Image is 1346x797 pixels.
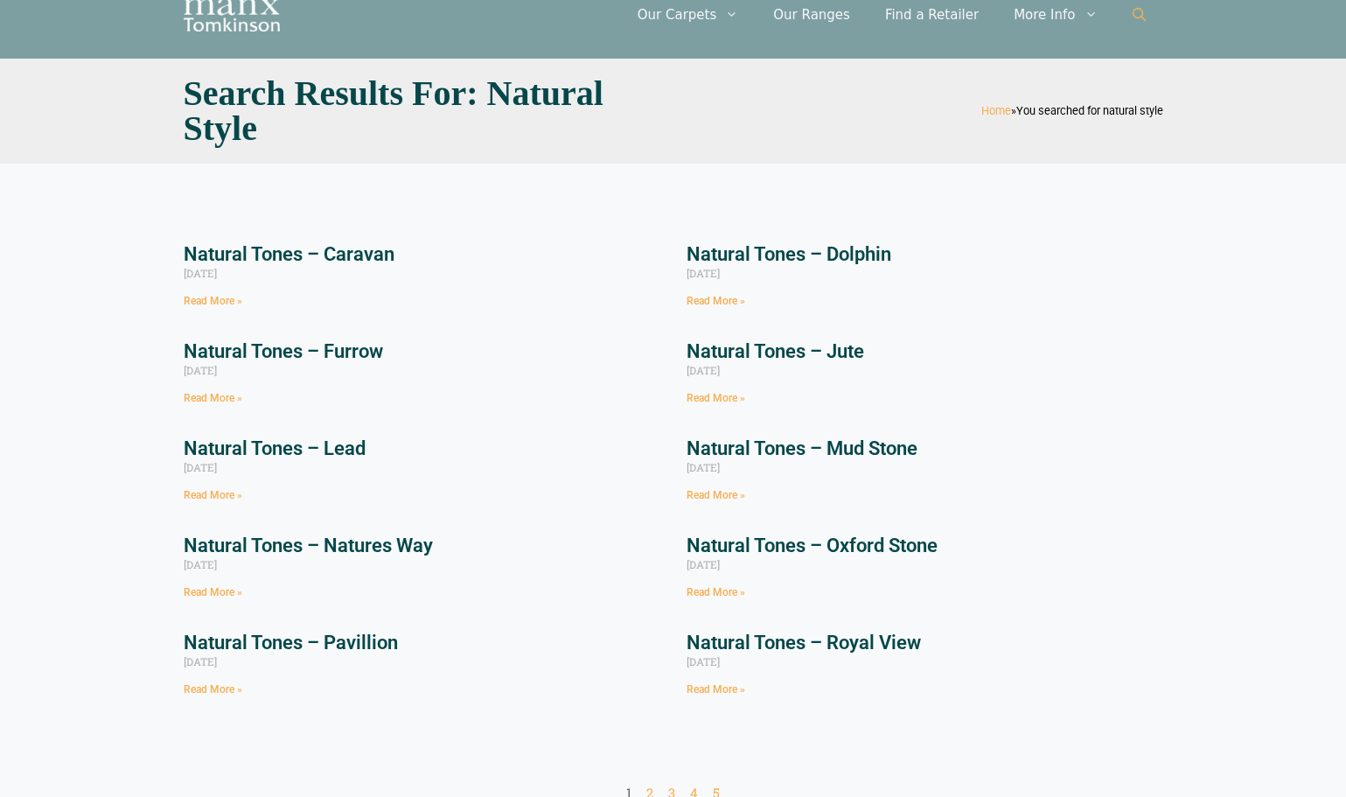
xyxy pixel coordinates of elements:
[687,535,938,556] a: Natural Tones – Oxford Stone
[184,363,217,377] span: [DATE]
[184,557,217,571] span: [DATE]
[184,243,394,265] a: Natural Tones – Caravan
[687,243,891,265] a: Natural Tones – Dolphin
[981,104,1163,117] span: »
[184,586,242,598] a: Read more about Natural Tones – Natures Way
[687,557,720,571] span: [DATE]
[687,489,745,501] a: Read more about Natural Tones – Mud Stone
[184,76,665,146] h1: Search Results for: natural style
[184,295,242,307] a: Read more about Natural Tones – Caravan
[184,683,242,696] a: Read more about Natural Tones – Pavillion
[687,266,720,280] span: [DATE]
[184,437,366,459] a: Natural Tones – Lead
[184,654,217,668] span: [DATE]
[184,632,398,654] a: Natural Tones – Pavillion
[687,683,745,696] a: Read more about Natural Tones – Royal View
[687,437,917,459] a: Natural Tones – Mud Stone
[687,632,921,654] a: Natural Tones – Royal View
[184,489,242,501] a: Read more about Natural Tones – Lead
[687,460,720,474] span: [DATE]
[184,460,217,474] span: [DATE]
[687,586,745,598] a: Read more about Natural Tones – Oxford Stone
[981,104,1011,117] a: Home
[687,340,864,362] a: Natural Tones – Jute
[1016,104,1163,117] span: You searched for natural style
[184,266,217,280] span: [DATE]
[184,392,242,404] a: Read more about Natural Tones – Furrow
[687,295,745,307] a: Read more about Natural Tones – Dolphin
[184,340,383,362] a: Natural Tones – Furrow
[184,535,433,556] a: Natural Tones – Natures Way
[687,363,720,377] span: [DATE]
[687,392,745,404] a: Read more about Natural Tones – Jute
[687,654,720,668] span: [DATE]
